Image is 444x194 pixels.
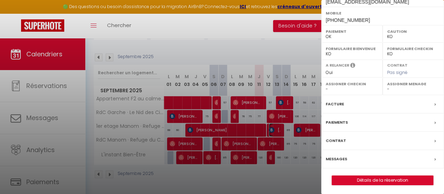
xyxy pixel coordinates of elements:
[387,45,439,52] label: Formulaire Checkin
[326,17,370,23] span: [PHONE_NUMBER]
[326,10,439,17] label: Mobile
[387,28,439,35] label: Caution
[326,155,347,163] label: Messages
[6,3,27,24] button: Ouvrir le widget de chat LiveChat
[387,69,407,75] span: Pas signé
[326,137,346,144] label: Contrat
[387,62,407,67] label: Contrat
[326,28,378,35] label: Paiement
[326,62,349,68] label: A relancer
[326,119,348,126] label: Paiements
[332,176,433,185] a: Détails de la réservation
[326,45,378,52] label: Formulaire Bienvenue
[387,80,439,87] label: Assigner Menage
[326,80,378,87] label: Assigner Checkin
[326,100,344,108] label: Facture
[332,175,433,185] button: Détails de la réservation
[350,62,355,70] i: Sélectionner OUI si vous souhaiter envoyer les séquences de messages post-checkout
